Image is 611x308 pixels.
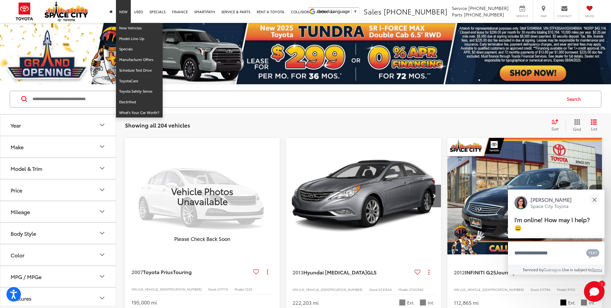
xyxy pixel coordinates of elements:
div: Close[PERSON_NAME]Space City ToyotaI'm online! How may I help? 😀Type your messageChat with SMSSen... [508,190,605,275]
div: MPG / MPGe [11,273,42,280]
span: S1179A [540,287,550,292]
span: 27412F45 [409,287,424,292]
a: 2012 INFINITI G25 Journey 4x22012 INFINITI G25 Journey 4x22012 INFINITI G25 Journey 4x22012 INFIN... [447,138,603,254]
a: New Vehicles [116,23,163,34]
span: ▼ [353,9,358,14]
img: Vehicle Photos Unavailable Please Check Back Soon [125,138,280,254]
span: [PHONE_NUMBER] [468,5,509,11]
a: ToyotaCare [116,76,163,87]
div: Body Style [11,230,36,236]
button: Next image [428,185,441,207]
span: VIN: [292,287,299,292]
span: 91112 [568,287,575,292]
div: Mileage [11,209,30,215]
a: Gubagoo. [544,267,562,272]
button: Search [561,91,590,107]
a: Schedule Test Drive [116,65,163,76]
span: Serviced by [523,267,544,272]
span: [US_VEHICLE_IDENTIFICATION_NUMBER] [138,287,202,292]
button: Actions [423,266,434,278]
a: Toyota Safety Sense [116,86,163,97]
span: [PHONE_NUMBER] [464,11,504,18]
a: What's Your Car Worth? [116,108,163,118]
span: Showing all 204 vehicles [125,121,190,129]
img: 2012 INFINITI G25 Journey 4x2 [447,138,603,255]
span: Stock: [530,287,540,292]
button: MakeMake [0,136,116,157]
span: Map [536,14,550,18]
a: Electrified [116,97,163,108]
div: Year [98,121,106,129]
span: 52315AA [378,287,392,292]
span: Gray [581,299,587,306]
div: Model & Trim [11,165,42,171]
button: MPG / MPGeMPG / MPGe [0,266,116,287]
button: PricePrice [0,180,116,200]
span: Int. [589,300,596,306]
button: Grid View [566,119,586,132]
button: Actions [262,266,273,278]
span: Touring [173,268,192,275]
div: 195,000 mi [131,299,157,306]
span: Service [515,14,530,18]
span: List [591,126,597,131]
span: 2013 [292,268,303,276]
button: Body StyleBody Style [0,223,116,244]
textarea: Type your message [508,241,605,265]
span: Gray [420,299,426,306]
div: Model & Trim [98,164,106,172]
a: Select Language​ [318,9,358,14]
svg: Start Chat [584,281,605,302]
button: Model & TrimModel & Trim [0,158,116,179]
a: Model Line-Up [116,34,163,44]
span: dropdown dots [267,269,268,274]
span: Select Language [318,9,350,14]
div: 112,865 mi [454,299,479,306]
div: Features [11,295,32,301]
a: Manufacturer Offers [116,55,163,65]
div: MPG / MPGe [98,272,106,280]
div: Color [98,251,106,259]
div: Make [11,144,24,150]
span: 2007 [131,268,143,275]
span: GLS [367,268,377,276]
button: YearYear [0,115,116,136]
a: 2013 Hyundai Sonata GLS FWD2013 Hyundai Sonata GLS FWD2013 Hyundai Sonata GLS FWD2013 Hyundai Son... [286,138,441,254]
div: Body Style [98,229,106,237]
button: MileageMileage [0,201,116,222]
button: Select sort value [548,119,566,132]
div: Year [11,122,21,128]
button: ColorColor [0,244,116,265]
span: Sort [551,126,558,131]
span: Contact [557,14,572,18]
span: Journey [496,268,515,276]
div: Mileage [98,208,106,215]
p: Space City Toyota [530,203,572,209]
span: Parts [452,11,463,18]
span: INFINITI G25 [465,268,496,276]
div: Price [98,186,106,194]
button: List View [586,119,602,132]
input: Search by Make, Model, or Keyword [32,91,561,107]
div: Make [98,143,106,150]
span: Harbor Gray Metallic [399,299,406,306]
span: Black Obsidian [560,299,567,306]
img: 2013 Hyundai Sonata GLS FWD [286,138,441,255]
div: Features [98,294,106,302]
span: [PHONE_NUMBER] [384,6,447,16]
span: [US_VEHICLE_IDENTIFICATION_NUMBER] [460,287,524,292]
span: I'm online! How may I help? 😀 [514,215,590,232]
div: 222,203 mi [292,299,319,306]
a: 2007Toyota PriusTouring [131,268,251,275]
div: Price [11,187,22,193]
span: [US_VEHICLE_IDENTIFICATION_NUMBER] [299,287,363,292]
div: Color [11,252,24,258]
span: Saved [582,14,597,18]
span: Ext. [407,300,415,306]
span: Service [452,5,467,11]
span: Stock: [369,287,378,292]
a: 2012INFINITI G25Journey [454,269,573,276]
span: Hyundai [MEDICAL_DATA] [303,268,367,276]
